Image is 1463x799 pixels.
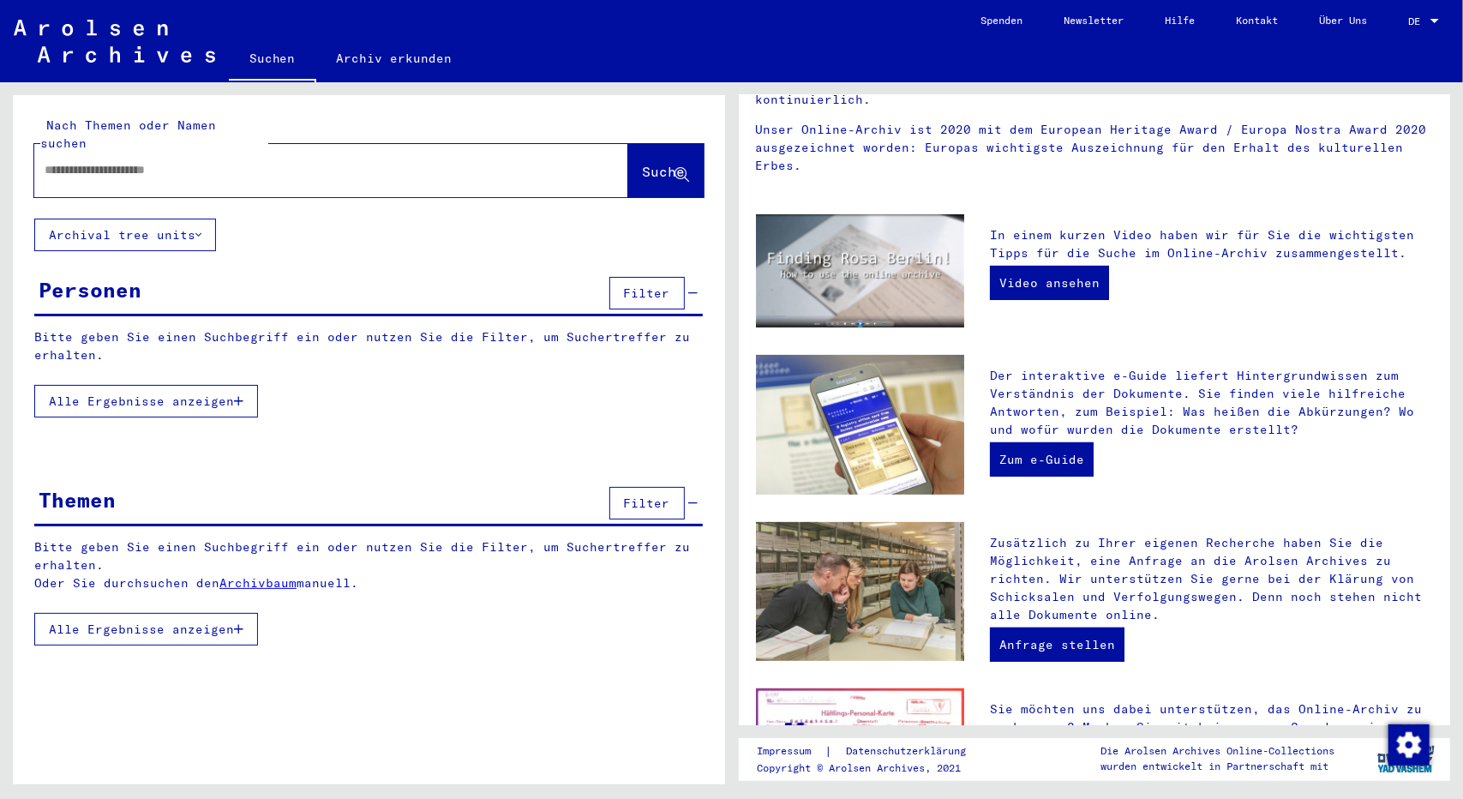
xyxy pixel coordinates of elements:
[990,534,1433,624] p: Zusätzlich zu Ihrer eigenen Recherche haben Sie die Möglichkeit, eine Anfrage an die Arolsen Arch...
[34,328,703,364] p: Bitte geben Sie einen Suchbegriff ein oder nutzen Sie die Filter, um Suchertreffer zu erhalten.
[990,226,1433,262] p: In einem kurzen Video haben wir für Sie die wichtigsten Tipps für die Suche im Online-Archiv zusa...
[34,219,216,251] button: Archival tree units
[643,163,686,180] span: Suche
[40,117,216,151] mat-label: Nach Themen oder Namen suchen
[756,355,964,495] img: eguide.jpg
[757,760,986,776] p: Copyright © Arolsen Archives, 2021
[832,742,986,760] a: Datenschutzerklärung
[757,742,986,760] div: |
[1388,724,1429,765] div: Change consent
[39,274,141,305] div: Personen
[39,484,116,515] div: Themen
[624,496,670,511] span: Filter
[624,285,670,301] span: Filter
[609,487,685,520] button: Filter
[34,613,258,646] button: Alle Ergebnisse anzeigen
[990,442,1094,477] a: Zum e-Guide
[49,393,234,409] span: Alle Ergebnisse anzeigen
[316,38,473,79] a: Archiv erkunden
[14,20,215,63] img: Arolsen_neg.svg
[628,144,704,197] button: Suche
[990,628,1124,662] a: Anfrage stellen
[1408,15,1427,27] span: DE
[756,522,964,662] img: inquiries.jpg
[229,38,316,82] a: Suchen
[219,575,297,591] a: Archivbaum
[609,277,685,309] button: Filter
[1100,743,1334,759] p: Die Arolsen Archives Online-Collections
[990,266,1109,300] a: Video ansehen
[34,538,704,592] p: Bitte geben Sie einen Suchbegriff ein oder nutzen Sie die Filter, um Suchertreffer zu erhalten. O...
[990,367,1433,439] p: Der interaktive e-Guide liefert Hintergrundwissen zum Verständnis der Dokumente. Sie finden viele...
[1100,759,1334,774] p: wurden entwickelt in Partnerschaft mit
[34,385,258,418] button: Alle Ergebnisse anzeigen
[49,622,234,637] span: Alle Ergebnisse anzeigen
[1388,724,1430,766] img: Change consent
[757,742,824,760] a: Impressum
[756,121,1434,175] p: Unser Online-Archiv ist 2020 mit dem European Heritage Award / Europa Nostra Award 2020 ausgezeic...
[1374,737,1438,780] img: yv_logo.png
[756,214,964,327] img: video.jpg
